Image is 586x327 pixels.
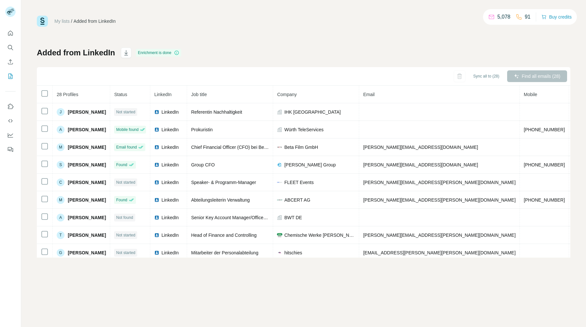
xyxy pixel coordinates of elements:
[5,129,16,141] button: Dashboard
[161,126,179,133] span: LinkedIn
[363,92,374,97] span: Email
[277,197,282,203] img: company-logo
[116,144,137,150] span: Email found
[191,145,329,150] span: Chief Financial Officer (CFO) bei Beta Film | [GEOGRAPHIC_DATA]
[473,73,499,79] span: Sync all to (28)
[191,215,283,220] span: Senior Key Account Manager/Office Manager
[161,249,179,256] span: LinkedIn
[154,233,159,238] img: LinkedIn logo
[57,214,65,221] div: A
[524,162,565,167] span: [PHONE_NUMBER]
[541,12,572,21] button: Buy credits
[284,144,318,150] span: Beta Film GmbH
[363,250,516,255] span: [EMAIL_ADDRESS][PERSON_NAME][PERSON_NAME][DOMAIN_NAME]
[191,162,214,167] span: Group CFO
[154,180,159,185] img: LinkedIn logo
[68,109,106,115] span: [PERSON_NAME]
[54,19,70,24] a: My lists
[57,108,65,116] div: J
[191,180,256,185] span: Speaker- & Programm-Manager
[191,197,250,203] span: Abteilungsleiterin Verwaltung
[363,162,478,167] span: [PERSON_NAME][EMAIL_ADDRESS][DOMAIN_NAME]
[284,126,323,133] span: Würth TeleServices
[161,162,179,168] span: LinkedIn
[57,92,78,97] span: 28 Profiles
[524,92,537,97] span: Mobile
[68,197,106,203] span: [PERSON_NAME]
[525,13,531,21] p: 91
[161,197,179,203] span: LinkedIn
[161,179,179,186] span: LinkedIn
[5,27,16,39] button: Quick start
[154,215,159,220] img: LinkedIn logo
[284,232,355,238] span: Chemische Werke [PERSON_NAME] GmbH
[154,92,171,97] span: LinkedIn
[191,250,258,255] span: Mitarbeiter der Personalabteilung
[57,196,65,204] div: M
[116,162,127,168] span: Found
[57,126,65,134] div: A
[191,109,242,115] span: Referentin Nachhaltigkeit
[363,197,516,203] span: [PERSON_NAME][EMAIL_ADDRESS][PERSON_NAME][DOMAIN_NAME]
[68,179,106,186] span: [PERSON_NAME]
[68,144,106,150] span: [PERSON_NAME]
[191,127,212,132] span: Prokuristin
[154,145,159,150] img: LinkedIn logo
[277,145,282,150] img: company-logo
[277,162,282,167] img: company-logo
[116,232,135,238] span: Not started
[277,92,297,97] span: Company
[363,180,516,185] span: [PERSON_NAME][EMAIL_ADDRESS][PERSON_NAME][DOMAIN_NAME]
[5,101,16,112] button: Use Surfe on LinkedIn
[497,13,510,21] p: 5,078
[5,144,16,155] button: Feedback
[68,126,106,133] span: [PERSON_NAME]
[277,180,282,185] img: company-logo
[74,18,116,24] div: Added from LinkedIn
[284,179,314,186] span: FLEET Events
[284,109,341,115] span: IHK [GEOGRAPHIC_DATA]
[277,250,282,255] img: company-logo
[363,233,516,238] span: [PERSON_NAME][EMAIL_ADDRESS][PERSON_NAME][DOMAIN_NAME]
[154,162,159,167] img: LinkedIn logo
[57,161,65,169] div: S
[5,42,16,53] button: Search
[284,249,302,256] span: hitschies
[116,215,133,220] span: Not found
[161,144,179,150] span: LinkedIn
[524,127,565,132] span: [PHONE_NUMBER]
[154,197,159,203] img: LinkedIn logo
[154,109,159,115] img: LinkedIn logo
[5,56,16,68] button: Enrich CSV
[68,249,106,256] span: [PERSON_NAME]
[284,162,336,168] span: [PERSON_NAME] Group
[161,109,179,115] span: LinkedIn
[116,197,127,203] span: Found
[37,48,115,58] h1: Added from LinkedIn
[57,178,65,186] div: C
[116,109,135,115] span: Not started
[161,214,179,221] span: LinkedIn
[5,115,16,127] button: Use Surfe API
[191,233,256,238] span: Head of Finance and Controlling
[57,143,65,151] div: M
[68,232,106,238] span: [PERSON_NAME]
[57,231,65,239] div: T
[154,127,159,132] img: LinkedIn logo
[191,92,207,97] span: Job title
[68,162,106,168] span: [PERSON_NAME]
[71,18,72,24] li: /
[154,250,159,255] img: LinkedIn logo
[116,179,135,185] span: Not started
[37,16,48,27] img: Surfe Logo
[116,127,139,133] span: Mobile found
[116,250,135,256] span: Not started
[57,249,65,257] div: G
[469,71,504,81] button: Sync all to (28)
[284,214,302,221] span: BWT DE
[161,232,179,238] span: LinkedIn
[363,145,478,150] span: [PERSON_NAME][EMAIL_ADDRESS][DOMAIN_NAME]
[277,233,282,238] img: company-logo
[5,70,16,82] button: My lists
[68,214,106,221] span: [PERSON_NAME]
